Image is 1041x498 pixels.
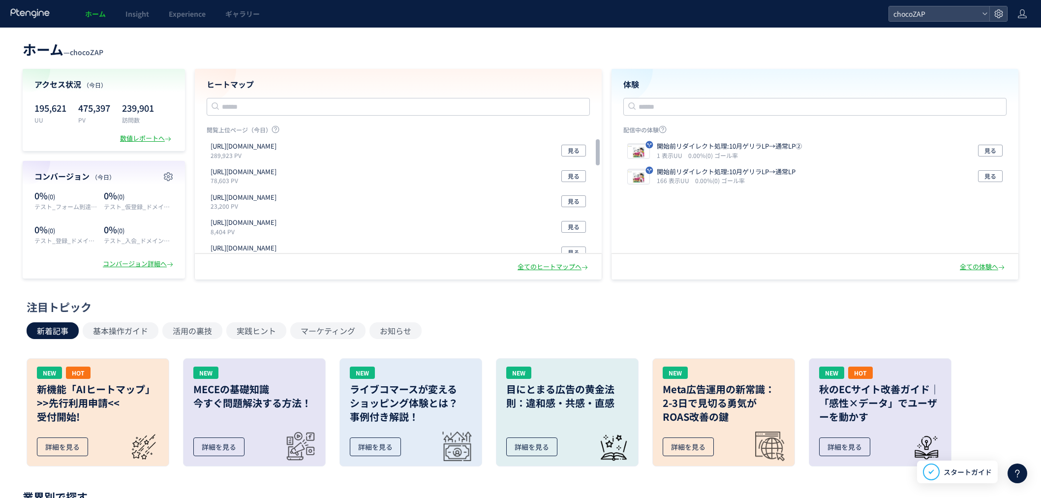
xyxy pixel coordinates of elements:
a: NEWMECEの基礎知識今すぐ問題解決する方法！詳細を見る [183,358,326,467]
div: 全てのヒートマップへ [518,262,590,272]
p: テスト_フォーム到達_ドメイン統一 [34,202,99,211]
span: ホーム [23,39,63,59]
div: 詳細を見る [819,437,870,456]
button: マーケティング [290,322,366,339]
h4: アクセス状況 [34,79,173,90]
p: 訪問数 [122,116,154,124]
p: 配信中の体験 [623,125,1007,138]
span: Insight [125,9,149,19]
p: 195,621 [34,100,66,116]
p: 289,923 PV [211,151,280,159]
p: テスト_仮登録_ドメイン統一 [104,202,173,211]
div: 詳細を見る [506,437,557,456]
button: 見る [561,195,586,207]
div: NEW [193,367,218,379]
span: chocoZAP [70,47,103,57]
h4: ヒートマップ [207,79,590,90]
p: 239,901 [122,100,154,116]
a: NEWライブコマースが変えるショッピング体験とは？事例付き解説！詳細を見る [339,358,482,467]
span: 見る [984,145,996,156]
a: NEW目にとまる広告の黄金法則：違和感・共感・直感詳細を見る [496,358,639,467]
i: 0.00%(0) ゴール率 [688,151,738,159]
p: UU [34,116,66,124]
i: 1 表示UU [657,151,686,159]
p: 開始前リダイレクト処理:10月ゲリラLP→通常LP② [657,142,802,151]
span: (0) [48,226,55,235]
h4: 体験 [623,79,1007,90]
span: 見る [984,170,996,182]
button: 基本操作ガイド [83,322,158,339]
p: 0% [104,189,173,202]
button: 実践ヒント [226,322,286,339]
button: 見る [978,145,1003,156]
span: 見る [568,247,580,258]
h3: 目にとまる広告の黄金法則：違和感・共感・直感 [506,382,628,410]
div: — [23,39,103,59]
p: 8,404 PV [211,227,280,236]
h3: Meta広告運用の新常識： 2-3日で見切る勇気が ROAS改善の鍵 [663,382,785,424]
p: 6,666 PV [211,253,280,261]
p: テスト_入会_ドメイン統一 [104,236,173,245]
p: PV [78,116,110,124]
i: 166 表示UU [657,176,693,185]
p: 475,397 [78,100,110,116]
button: 見る [561,221,586,233]
span: (0) [117,192,124,201]
a: NEWMeta広告運用の新常識：2-3日で見切る勇気がROAS改善の鍵詳細を見る [652,358,795,467]
button: 見る [561,145,586,156]
h3: 秋のECサイト改善ガイド｜「感性×データ」でユーザーを動かす [819,382,941,424]
i: 0.00%(0) ゴール率 [695,176,745,185]
div: HOT [848,367,873,379]
span: (0) [117,226,124,235]
div: NEW [506,367,531,379]
button: 見る [561,247,586,258]
div: HOT [66,367,91,379]
div: コンバージョン詳細へ [103,259,175,269]
div: 詳細を見る [350,437,401,456]
button: 活用の裏技 [162,322,222,339]
h3: ライブコマースが変える ショッピング体験とは？ 事例付き解説！ [350,382,472,424]
p: https://lp.chocozap.jp/diet-06/ [211,193,276,202]
h4: コンバージョン [34,171,173,182]
h3: 新機能「AIヒートマップ」 >>先行利用申請<< 受付開始! [37,382,159,424]
span: 見る [568,145,580,156]
p: 0% [104,223,173,236]
span: (0) [48,192,55,201]
button: 新着記事 [27,322,79,339]
p: 0% [34,223,99,236]
span: 見る [568,221,580,233]
p: https://webview.chocozap.jp/studios [211,167,276,177]
div: 注目トピック [27,299,1010,314]
span: 見る [568,170,580,182]
span: スタートガイド [944,467,992,477]
div: 数値レポートへ [120,134,173,143]
p: 78,603 PV [211,176,280,185]
p: 0% [34,189,99,202]
span: ギャラリー [225,9,260,19]
span: （今日） [92,173,115,181]
span: （今日） [83,81,107,89]
p: https://lp.chocozap.jp/beginneradmn-01/ [211,142,276,151]
button: 見る [978,170,1003,182]
div: NEW [37,367,62,379]
div: 詳細を見る [193,437,245,456]
div: 詳細を見る [37,437,88,456]
p: 23,200 PV [211,202,280,210]
span: ホーム [85,9,106,19]
h3: MECEの基礎知識 今すぐ問題解決する方法！ [193,382,315,410]
div: 全ての体験へ [960,262,1007,272]
p: https://chocozap.jp/webview/news [211,218,276,227]
span: chocoZAP [890,6,978,21]
p: https://chocozap.jp/studios/search/filters [211,244,276,253]
p: 閲覧上位ページ（今日） [207,125,590,138]
button: お知らせ [369,322,422,339]
div: NEW [350,367,375,379]
a: NEWHOT秋のECサイト改善ガイド｜「感性×データ」でユーザーを動かす詳細を見る [809,358,951,467]
span: 見る [568,195,580,207]
p: 開始前リダイレクト処理:10月ゲリラLP→通常LP [657,167,796,177]
a: NEWHOT新機能「AIヒートマップ」>>先行利用申請<<受付開始!詳細を見る [27,358,169,467]
div: NEW [819,367,844,379]
div: 詳細を見る [663,437,714,456]
span: Experience [169,9,206,19]
button: 見る [561,170,586,182]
